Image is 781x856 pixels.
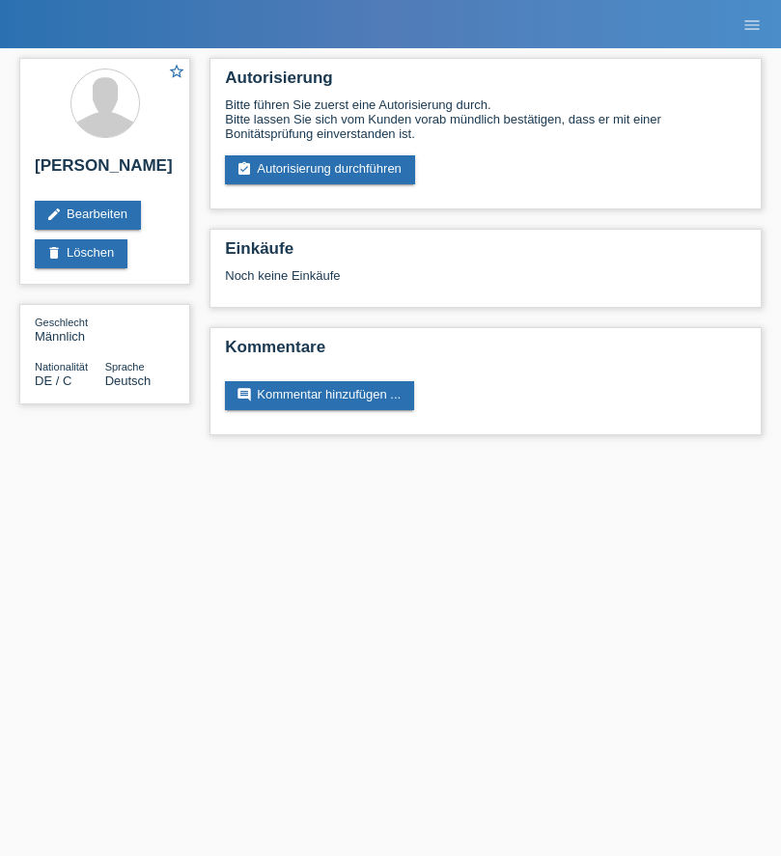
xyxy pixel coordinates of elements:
span: Geschlecht [35,317,88,328]
a: commentKommentar hinzufügen ... [225,381,414,410]
span: Nationalität [35,361,88,373]
a: assignment_turned_inAutorisierung durchführen [225,155,415,184]
div: Männlich [35,315,105,344]
span: Deutschland / C / 16.04.1997 [35,373,71,388]
h2: Kommentare [225,338,746,367]
a: menu [733,18,771,30]
h2: Einkäufe [225,239,746,268]
h2: [PERSON_NAME] [35,156,175,185]
a: editBearbeiten [35,201,141,230]
i: menu [742,15,762,35]
i: edit [46,207,62,222]
i: assignment_turned_in [237,161,252,177]
span: Deutsch [105,373,152,388]
div: Noch keine Einkäufe [225,268,746,297]
i: star_border [168,63,185,80]
a: star_border [168,63,185,83]
div: Bitte führen Sie zuerst eine Autorisierung durch. Bitte lassen Sie sich vom Kunden vorab mündlich... [225,97,746,141]
h2: Autorisierung [225,69,746,97]
a: deleteLöschen [35,239,127,268]
i: delete [46,245,62,261]
i: comment [237,387,252,402]
span: Sprache [105,361,145,373]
